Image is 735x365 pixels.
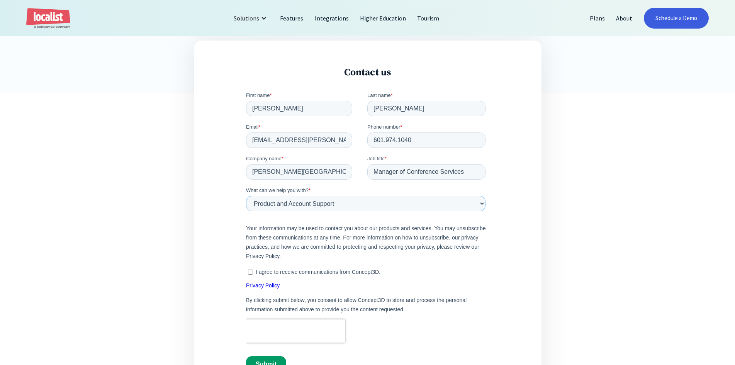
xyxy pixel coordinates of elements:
a: Schedule a Demo [644,8,709,29]
div: Solutions [234,14,259,23]
div: Solutions [228,9,275,27]
a: Integrations [309,9,355,27]
a: Features [275,9,309,27]
h3: Contact us [246,66,489,78]
a: home [26,8,70,29]
a: Higher Education [355,9,412,27]
a: Tourism [412,9,445,27]
a: About [611,9,638,27]
a: Plans [584,9,611,27]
